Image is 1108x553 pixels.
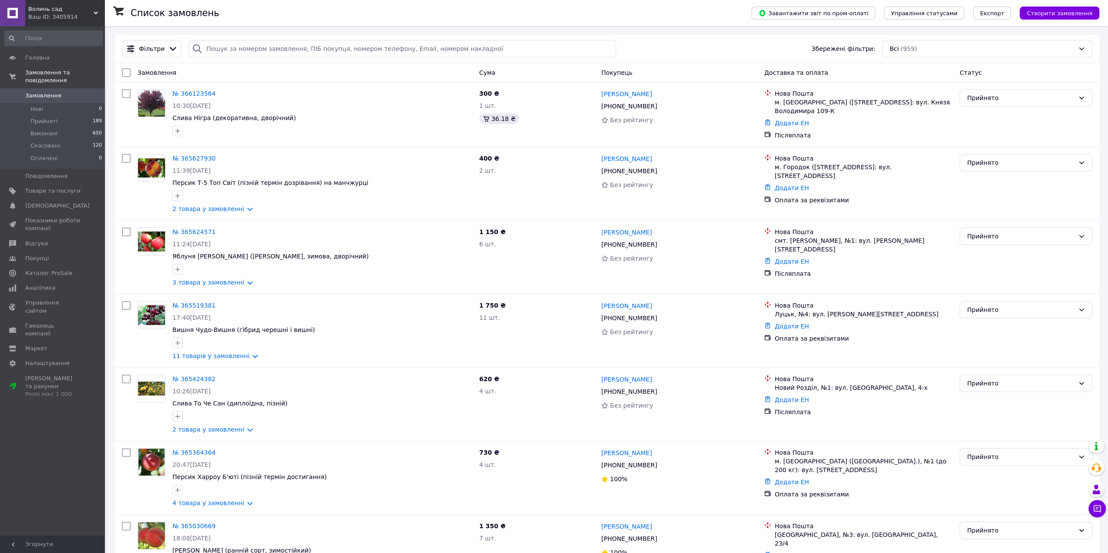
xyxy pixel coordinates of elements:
a: № 366123564 [172,90,216,97]
input: Пошук за номером замовлення, ПІБ покупця, номером телефону, Email, номером накладної [189,40,616,57]
span: Експорт [980,10,1004,17]
a: Створити замовлення [1011,9,1099,16]
div: Ваш ID: 3405914 [28,13,104,21]
button: Експорт [973,7,1011,20]
img: Фото товару [138,90,165,117]
div: Нова Пошта [775,375,953,383]
span: 1 350 ₴ [479,523,506,530]
span: 650 [93,130,102,137]
a: Персик Т-5 Топ Світ (пізній термін дозрівання) на манчжурці [172,179,368,186]
div: Новий Розділ, №1: вул. [GEOGRAPHIC_DATA], 4-х [775,383,953,392]
button: Завантажити звіт по пром-оплаті [751,7,875,20]
span: Замовлення [25,92,61,100]
h1: Список замовлень [131,8,219,18]
span: Доставка та оплата [764,69,828,76]
img: Фото товару [138,522,165,549]
span: Прийняті [30,117,57,125]
span: 20:47[DATE] [172,461,211,468]
span: Cума [479,69,495,76]
a: № 365364364 [172,449,216,456]
span: 1 150 ₴ [479,228,506,235]
a: Додати ЕН [775,396,809,403]
span: 7 шт. [479,535,496,542]
a: [PERSON_NAME] [601,154,652,163]
span: 6 шт. [479,241,496,248]
span: 10:30[DATE] [172,102,211,109]
a: [PERSON_NAME] [601,228,652,237]
div: Нова Пошта [775,301,953,310]
a: Фото товару [138,375,165,402]
a: [PERSON_NAME] [601,302,652,310]
div: м. [GEOGRAPHIC_DATA] ([GEOGRAPHIC_DATA].), №1 (до 200 кг): вул. [STREET_ADDRESS] [775,457,953,474]
div: Прийнято [967,231,1074,241]
input: Пошук [4,30,103,46]
a: 11 товарів у замовленні [172,352,249,359]
div: Prom мікс 1 000 [25,390,81,398]
a: [PERSON_NAME] [601,90,652,98]
span: Товари та послуги [25,187,81,195]
span: 2 шт. [479,167,496,174]
img: Фото товару [138,158,165,178]
div: Прийнято [967,305,1074,315]
span: Нові [30,105,43,113]
span: Волинь сад [28,5,94,13]
span: Замовлення [138,69,176,76]
a: Додати ЕН [775,184,809,191]
a: 2 товара у замовленні [172,205,244,212]
div: [PHONE_NUMBER] [599,533,659,545]
a: 3 товара у замовленні [172,279,244,286]
div: Нова Пошта [775,228,953,236]
button: Створити замовлення [1020,7,1099,20]
span: 4 шт. [479,461,496,468]
div: [PHONE_NUMBER] [599,100,659,112]
a: Додати ЕН [775,479,809,486]
a: Фото товару [138,228,165,255]
a: [PERSON_NAME] [601,375,652,384]
a: [PERSON_NAME] [601,449,652,457]
a: Фото товару [138,301,165,329]
div: Нова Пошта [775,522,953,530]
a: № 365624571 [172,228,216,235]
div: Прийнято [967,93,1074,103]
div: Післяплата [775,131,953,140]
a: Персик Харроу Б'юті (пізній термін достигання) [172,473,327,480]
a: № 365627930 [172,155,216,162]
span: 730 ₴ [479,449,499,456]
span: Налаштування [25,359,70,367]
div: Оплата за реквізитами [775,490,953,499]
a: 4 товара у замовленні [172,499,244,506]
span: 400 ₴ [479,155,499,162]
span: 1 шт. [479,102,496,109]
a: Яблуня [PERSON_NAME] ([PERSON_NAME], зимова, дворічний) [172,253,369,260]
div: м. Городок ([STREET_ADDRESS]: вул. [STREET_ADDRESS] [775,163,953,180]
span: 4 шт. [479,388,496,395]
span: 10:26[DATE] [172,388,211,395]
a: № 365030669 [172,523,216,530]
div: Прийнято [967,452,1074,462]
div: Оплата за реквізитами [775,334,953,343]
div: [PHONE_NUMBER] [599,238,659,251]
a: № 365424382 [172,375,216,382]
span: Завантажити звіт по пром-оплаті [758,9,868,17]
span: Покупець [601,69,632,76]
span: Повідомлення [25,172,67,180]
span: Скасовані [30,142,60,150]
span: 11:39[DATE] [172,167,211,174]
a: Слива То Че Сан (диплоїдна, пізній) [172,400,288,407]
a: Слива Нігра (декоративна, дворічний) [172,114,296,121]
span: Головна [25,54,50,62]
div: [PHONE_NUMBER] [599,165,659,177]
span: Маркет [25,345,47,352]
div: [PHONE_NUMBER] [599,385,659,398]
div: Луцьк, №4: вул. [PERSON_NAME][STREET_ADDRESS] [775,310,953,318]
span: Без рейтингу [610,328,653,335]
span: Замовлення та повідомлення [25,69,104,84]
div: Прийнято [967,158,1074,168]
span: Без рейтингу [610,181,653,188]
img: Фото товару [138,231,165,252]
span: 0 [99,105,102,113]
